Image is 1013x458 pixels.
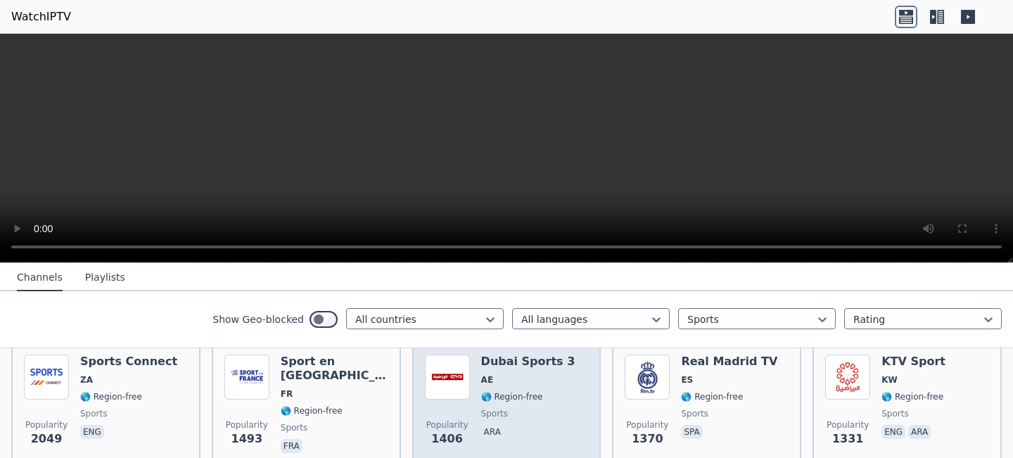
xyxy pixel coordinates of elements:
[681,408,708,419] span: sports
[881,355,945,369] h6: KTV Sport
[85,265,125,291] button: Playlists
[425,355,470,400] img: Dubai Sports 3
[226,419,268,431] span: Popularity
[625,355,670,400] img: Real Madrid TV
[11,8,71,25] a: WatchIPTV
[832,431,864,447] span: 1331
[281,422,307,433] span: sports
[481,391,543,402] span: 🌎 Region-free
[881,425,905,439] p: eng
[681,355,777,369] h6: Real Madrid TV
[881,391,943,402] span: 🌎 Region-free
[17,265,63,291] button: Channels
[481,425,504,439] p: ara
[24,355,69,400] img: Sports Connect
[681,425,702,439] p: spa
[80,374,93,386] span: ZA
[224,355,269,400] img: Sport en France
[80,355,177,369] h6: Sports Connect
[426,419,469,431] span: Popularity
[481,374,493,386] span: AE
[825,355,870,400] img: KTV Sport
[681,374,693,386] span: ES
[481,408,508,419] span: sports
[231,431,263,447] span: 1493
[281,388,293,400] span: FR
[80,425,104,439] p: eng
[212,312,304,326] label: Show Geo-blocked
[281,439,302,453] p: fra
[25,419,68,431] span: Popularity
[80,408,107,419] span: sports
[626,419,668,431] span: Popularity
[827,419,869,431] span: Popularity
[80,391,142,402] span: 🌎 Region-free
[881,374,898,386] span: KW
[881,408,908,419] span: sports
[681,391,743,402] span: 🌎 Region-free
[31,431,63,447] span: 2049
[431,431,463,447] span: 1406
[632,431,663,447] span: 1370
[481,355,575,369] h6: Dubai Sports 3
[281,405,343,416] span: 🌎 Region-free
[281,355,388,383] h6: Sport en [GEOGRAPHIC_DATA]
[908,425,931,439] p: ara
